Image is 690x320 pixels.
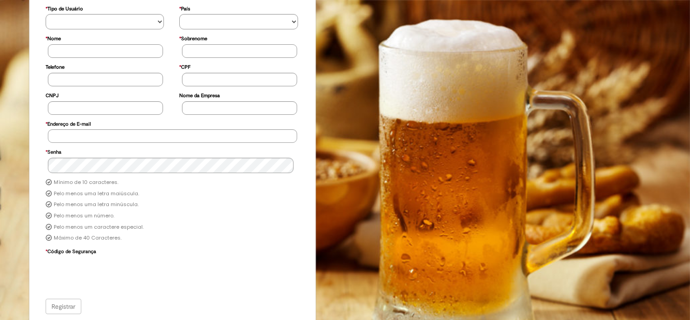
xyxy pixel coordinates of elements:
label: CNPJ [46,88,59,101]
label: País [179,1,190,14]
label: Pelo menos uma letra maiúscula. [54,190,139,198]
label: Nome da Empresa [179,88,220,101]
label: CPF [179,60,191,73]
iframe: reCAPTCHA [48,257,185,292]
label: Nome [46,31,61,44]
label: Pelo menos uma letra minúscula. [54,201,139,208]
label: Senha [46,145,61,158]
label: Tipo de Usuário [46,1,83,14]
label: Endereço de E-mail [46,117,91,130]
label: Mínimo de 10 caracteres. [54,179,118,186]
label: Sobrenome [179,31,207,44]
label: Telefone [46,60,65,73]
label: Máximo de 40 Caracteres. [54,235,121,242]
label: Pelo menos um caractere especial. [54,224,144,231]
label: Pelo menos um número. [54,212,114,220]
label: Código de Segurança [46,244,96,257]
